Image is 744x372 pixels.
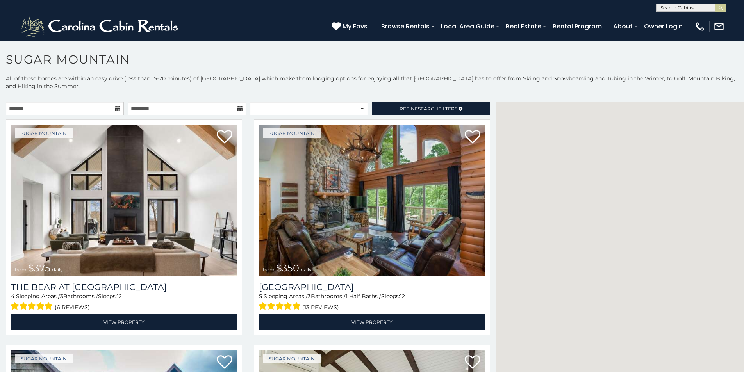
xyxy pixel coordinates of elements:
a: About [609,20,637,33]
a: Sugar Mountain [15,128,73,138]
a: Sugar Mountain [263,354,321,363]
span: daily [52,267,63,272]
span: Refine Filters [400,106,457,112]
span: 5 [259,293,262,300]
img: Grouse Moor Lodge [259,125,485,276]
img: phone-regular-white.png [694,21,705,32]
span: (6 reviews) [55,302,90,312]
span: daily [301,267,312,272]
a: Owner Login [640,20,687,33]
a: [GEOGRAPHIC_DATA] [259,282,485,292]
span: from [263,267,275,272]
a: Sugar Mountain [15,354,73,363]
a: Local Area Guide [437,20,498,33]
h3: Grouse Moor Lodge [259,282,485,292]
span: 3 [308,293,311,300]
span: (13 reviews) [302,302,339,312]
a: Grouse Moor Lodge from $350 daily [259,125,485,276]
div: Sleeping Areas / Bathrooms / Sleeps: [259,292,485,312]
a: Add to favorites [217,129,232,146]
a: The Bear At [GEOGRAPHIC_DATA] [11,282,237,292]
a: Add to favorites [217,354,232,371]
span: 4 [11,293,14,300]
span: 12 [400,293,405,300]
a: Add to favorites [465,354,480,371]
span: $375 [28,262,50,274]
a: Sugar Mountain [263,128,321,138]
a: Rental Program [549,20,606,33]
span: My Favs [343,21,368,31]
img: White-1-2.png [20,15,182,38]
a: Add to favorites [465,129,480,146]
span: from [15,267,27,272]
img: The Bear At Sugar Mountain [11,125,237,276]
span: 3 [60,293,63,300]
a: View Property [259,314,485,330]
span: $350 [276,262,299,274]
a: Real Estate [502,20,545,33]
img: mail-regular-white.png [714,21,724,32]
a: View Property [11,314,237,330]
div: Sleeping Areas / Bathrooms / Sleeps: [11,292,237,312]
a: Browse Rentals [377,20,434,33]
span: 1 Half Baths / [346,293,381,300]
span: 12 [117,293,122,300]
a: RefineSearchFilters [372,102,490,115]
span: Search [418,106,438,112]
a: The Bear At Sugar Mountain from $375 daily [11,125,237,276]
h3: The Bear At Sugar Mountain [11,282,237,292]
a: My Favs [332,21,369,32]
